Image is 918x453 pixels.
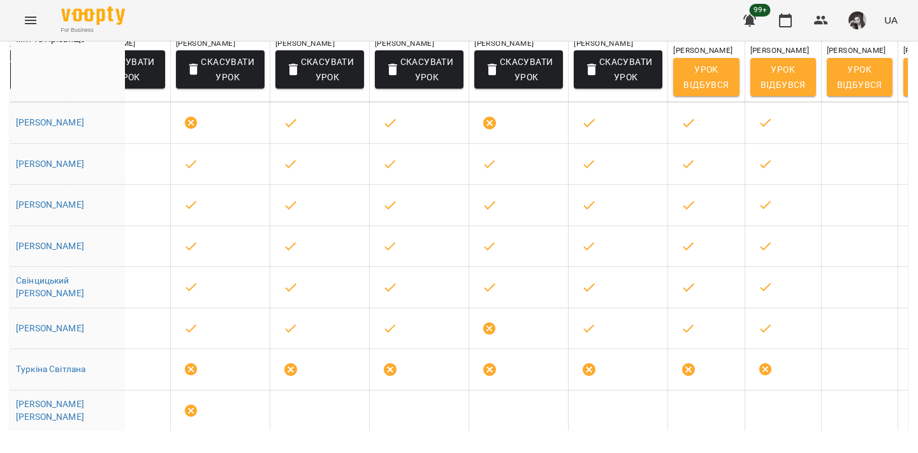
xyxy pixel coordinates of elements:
button: Скасувати Урок [474,50,563,89]
button: Урок відбувся [673,58,739,96]
a: [PERSON_NAME] [16,117,84,127]
span: Скасувати Урок [484,54,553,85]
span: For Business [61,26,125,34]
span: Урок відбувся [837,62,882,92]
span: UA [884,13,898,27]
span: Урок відбувся [761,62,806,92]
span: Скасувати Урок [186,54,254,85]
span: Пожидаєва [PERSON_NAME] [275,24,335,48]
button: UA [879,8,903,32]
button: Menu [15,5,46,36]
span: Пожидаєва [PERSON_NAME] [474,24,534,48]
span: Пожидаєва [PERSON_NAME] [574,24,633,48]
button: Скасувати Урок [574,50,662,89]
a: [PERSON_NAME] [16,323,84,333]
a: Свінцицький [PERSON_NAME] [16,275,84,298]
a: [PERSON_NAME] [16,241,84,251]
a: [PERSON_NAME] [16,159,84,169]
button: Урок відбувся [827,58,892,96]
span: Пожидаєва [PERSON_NAME] [176,24,235,48]
span: Урок відбувся [683,62,729,92]
button: Скасувати Урок [375,50,463,89]
button: Скасувати Урок [275,50,364,89]
a: Туркіна Світлана [16,364,85,374]
button: Скасувати Урок [176,50,265,89]
span: Скасувати Урок [286,54,354,85]
span: 99+ [750,4,771,17]
a: [PERSON_NAME] [PERSON_NAME] [16,399,84,422]
a: [PERSON_NAME] [16,199,84,210]
span: Скасувати Урок [584,54,652,85]
img: Voopty Logo [61,6,125,25]
span: Скасувати Урок [385,54,453,85]
button: Урок відбувся [750,58,816,96]
img: 0dd478c4912f2f2e7b05d6c829fd2aac.png [849,11,866,29]
span: Пожидаєва [PERSON_NAME] [375,24,434,48]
